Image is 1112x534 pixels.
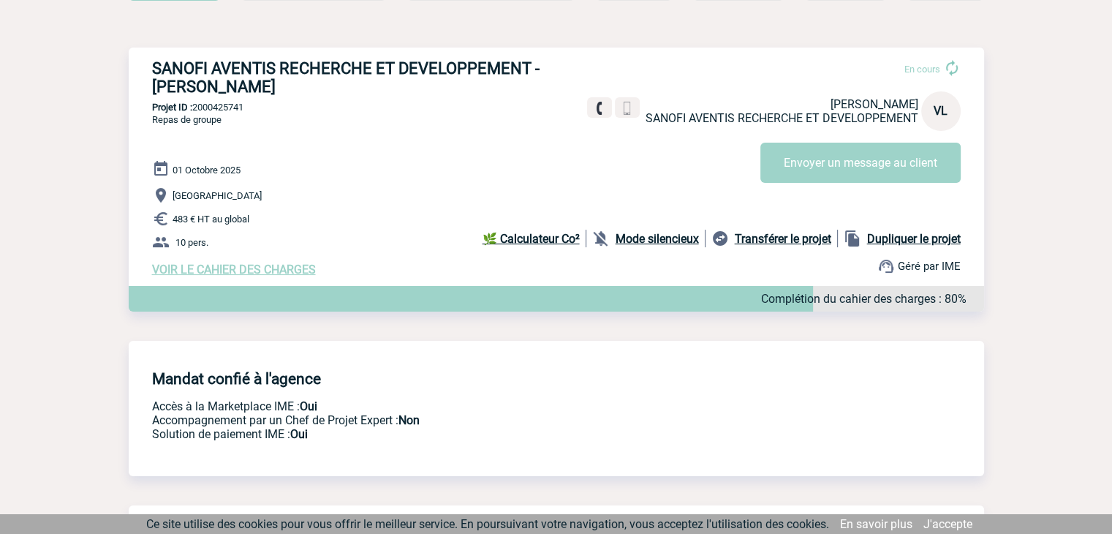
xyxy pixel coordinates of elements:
[904,64,940,75] span: En cours
[831,97,918,111] span: [PERSON_NAME]
[735,232,831,246] b: Transférer le projet
[483,232,580,246] b: 🌿 Calculateur Co²
[290,427,308,441] b: Oui
[483,230,586,247] a: 🌿 Calculateur Co²
[300,399,317,413] b: Oui
[616,232,699,246] b: Mode silencieux
[934,104,948,118] span: VL
[840,517,912,531] a: En savoir plus
[867,232,961,246] b: Dupliquer le projet
[923,517,972,531] a: J'accepte
[152,114,222,125] span: Repas de groupe
[129,102,984,113] p: 2000425741
[844,230,861,247] img: file_copy-black-24dp.png
[152,413,759,427] p: Prestation payante
[646,111,918,125] span: SANOFI AVENTIS RECHERCHE ET DEVELOPPEMENT
[152,370,321,388] h4: Mandat confié à l'agence
[877,257,895,275] img: support.png
[146,517,829,531] span: Ce site utilise des cookies pour vous offrir le meilleur service. En poursuivant votre navigation...
[898,260,961,273] span: Géré par IME
[621,102,634,115] img: portable.png
[152,427,759,441] p: Conformité aux process achat client, Prise en charge de la facturation, Mutualisation de plusieur...
[760,143,961,183] button: Envoyer un message au client
[173,214,249,225] span: 483 € HT au global
[398,413,420,427] b: Non
[593,102,606,115] img: fixe.png
[152,102,192,113] b: Projet ID :
[152,263,316,277] a: VOIR LE CAHIER DES CHARGES
[152,59,591,96] h3: SANOFI AVENTIS RECHERCHE ET DEVELOPPEMENT - [PERSON_NAME]
[173,165,241,176] span: 01 Octobre 2025
[175,237,208,248] span: 10 pers.
[152,399,759,413] p: Accès à la Marketplace IME :
[173,190,262,201] span: [GEOGRAPHIC_DATA]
